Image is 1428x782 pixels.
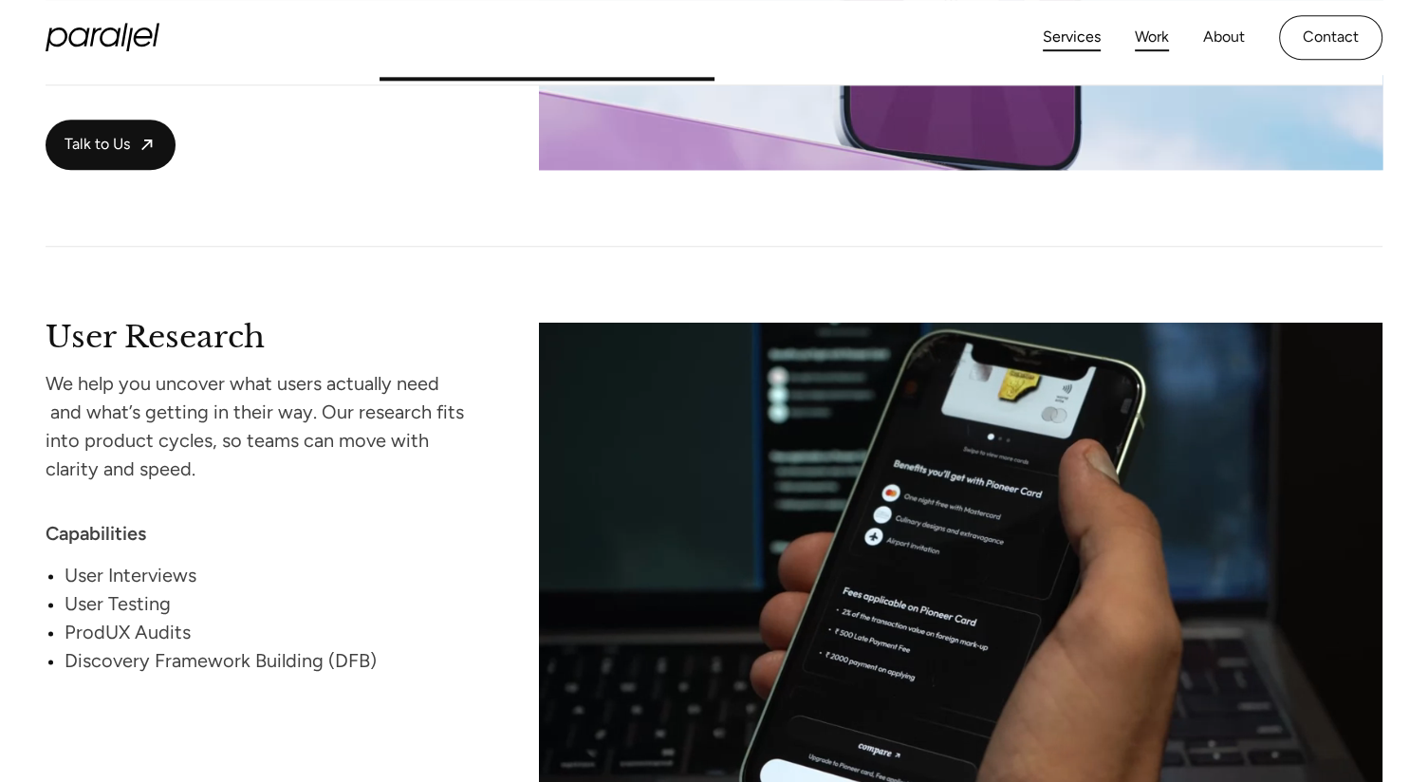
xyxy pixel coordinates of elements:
[46,323,467,348] h2: User Research
[46,120,176,170] a: Talk to Us
[1279,15,1382,60] a: Contact
[65,646,467,675] div: Discovery Framework Building (DFB)
[46,369,467,483] div: We help you uncover what users actually need and what’s getting in their way. Our research fits i...
[65,589,467,618] div: User Testing
[65,618,467,646] div: ProdUX Audits
[1203,24,1245,51] a: About
[1135,24,1169,51] a: Work
[46,23,159,51] a: home
[65,561,467,589] div: User Interviews
[1043,24,1101,51] a: Services
[46,519,467,548] div: Capabilities
[65,135,130,155] span: Talk to Us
